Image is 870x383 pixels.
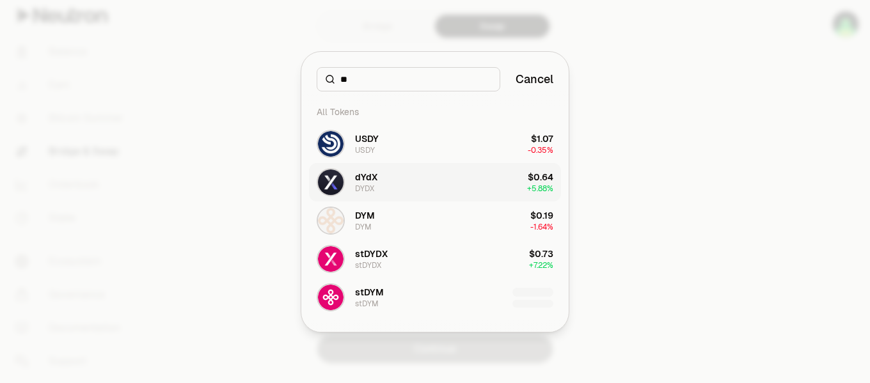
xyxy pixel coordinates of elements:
div: $0.19 [530,209,553,222]
img: stDYDX Logo [318,246,344,272]
div: stDYM [355,286,384,299]
span: + 7.22% [529,260,553,270]
span: -0.35% [528,145,553,155]
div: DYM [355,222,372,232]
img: stDYM Logo [318,285,344,310]
span: -1.64% [530,222,553,232]
button: stDYDX LogostDYDXstDYDX$0.73+7.22% [309,240,561,278]
div: stDYM [355,299,379,309]
div: dYdX [355,171,377,184]
button: Cancel [516,70,553,88]
img: DYM Logo [318,208,344,233]
div: stDYDX [355,260,381,270]
span: + 5.88% [527,184,553,194]
div: $0.73 [529,247,553,260]
button: USDY LogoUSDYUSDY$1.07-0.35% [309,125,561,163]
div: All Tokens [309,99,561,125]
div: DYDX [355,184,374,194]
div: USDY [355,145,375,155]
button: stDYM LogostDYMstDYM [309,278,561,317]
img: USDY Logo [318,131,344,157]
div: DYM [355,209,375,222]
div: stDYDX [355,247,388,260]
button: DYDX LogodYdXDYDX$0.64+5.88% [309,163,561,201]
div: $1.07 [531,132,553,145]
div: $0.64 [528,171,553,184]
img: DYDX Logo [318,169,344,195]
div: USDY [355,132,379,145]
button: DYM LogoDYMDYM$0.19-1.64% [309,201,561,240]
